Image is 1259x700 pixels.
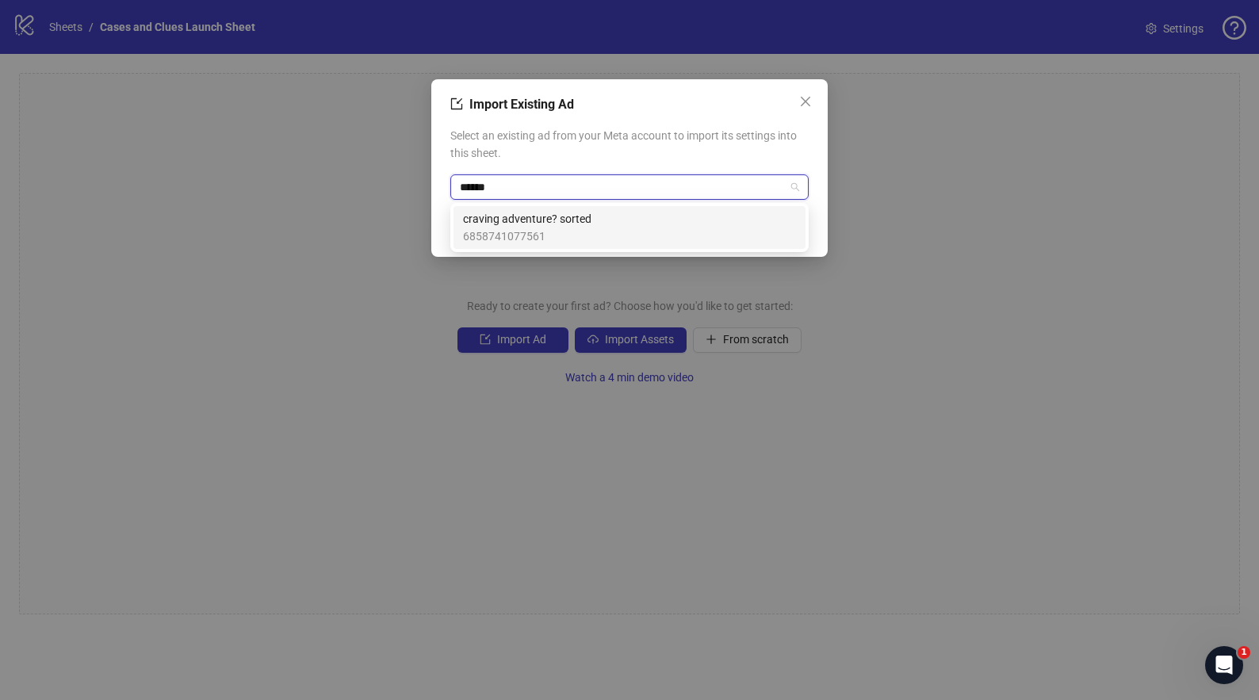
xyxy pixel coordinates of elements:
span: 6858741077561 [463,228,591,245]
iframe: Intercom live chat [1205,646,1243,684]
span: close [799,95,812,108]
span: Select an existing ad from your Meta account to import its settings into this sheet. [450,127,809,162]
div: craving adventure? sorted [453,206,806,249]
span: craving adventure? sorted [463,210,591,228]
span: Import Existing Ad [469,97,574,112]
span: import [450,98,463,110]
span: 1 [1238,646,1250,659]
button: Close [793,89,818,114]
